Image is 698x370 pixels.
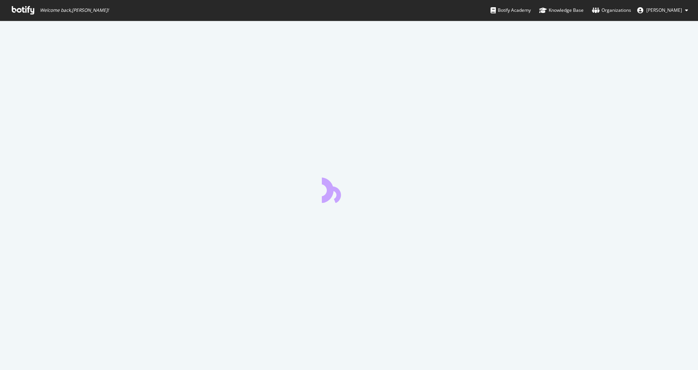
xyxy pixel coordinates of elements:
[631,4,694,16] button: [PERSON_NAME]
[491,6,531,14] div: Botify Academy
[322,175,377,203] div: animation
[539,6,584,14] div: Knowledge Base
[40,7,109,13] span: Welcome back, [PERSON_NAME] !
[592,6,631,14] div: Organizations
[646,7,682,13] span: Marilena Pixner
